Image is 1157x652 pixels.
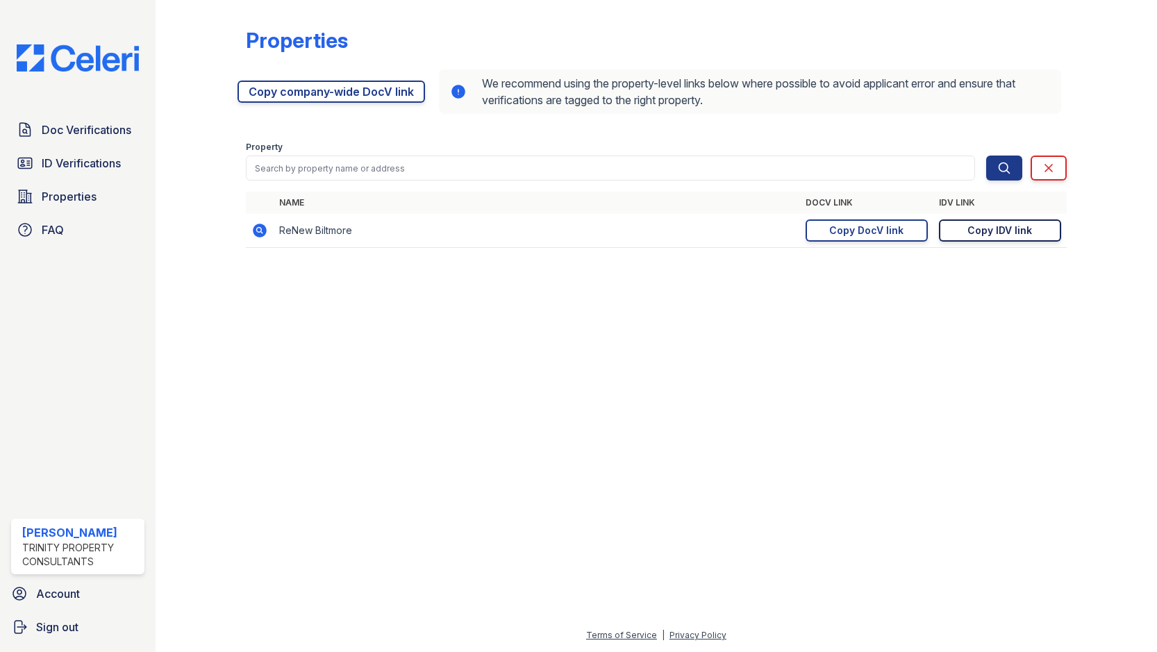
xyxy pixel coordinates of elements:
[246,28,348,53] div: Properties
[439,69,1060,114] div: We recommend using the property-level links below where possible to avoid applicant error and ens...
[36,619,78,635] span: Sign out
[586,630,657,640] a: Terms of Service
[11,216,144,244] a: FAQ
[669,630,726,640] a: Privacy Policy
[42,155,121,172] span: ID Verifications
[11,116,144,144] a: Doc Verifications
[939,219,1061,242] a: Copy IDV link
[6,580,150,608] a: Account
[246,142,283,153] label: Property
[6,613,150,641] a: Sign out
[6,44,150,72] img: CE_Logo_Blue-a8612792a0a2168367f1c8372b55b34899dd931a85d93a1a3d3e32e68fde9ad4.png
[274,214,799,248] td: ReNew Biltmore
[11,183,144,210] a: Properties
[806,219,928,242] a: Copy DocV link
[36,585,80,602] span: Account
[11,149,144,177] a: ID Verifications
[246,156,974,181] input: Search by property name or address
[274,192,799,214] th: Name
[22,524,139,541] div: [PERSON_NAME]
[933,192,1067,214] th: IDV Link
[42,188,97,205] span: Properties
[800,192,933,214] th: DocV Link
[238,81,425,103] a: Copy company-wide DocV link
[829,224,904,237] div: Copy DocV link
[22,541,139,569] div: Trinity Property Consultants
[42,221,64,238] span: FAQ
[42,122,131,138] span: Doc Verifications
[662,630,665,640] div: |
[967,224,1032,237] div: Copy IDV link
